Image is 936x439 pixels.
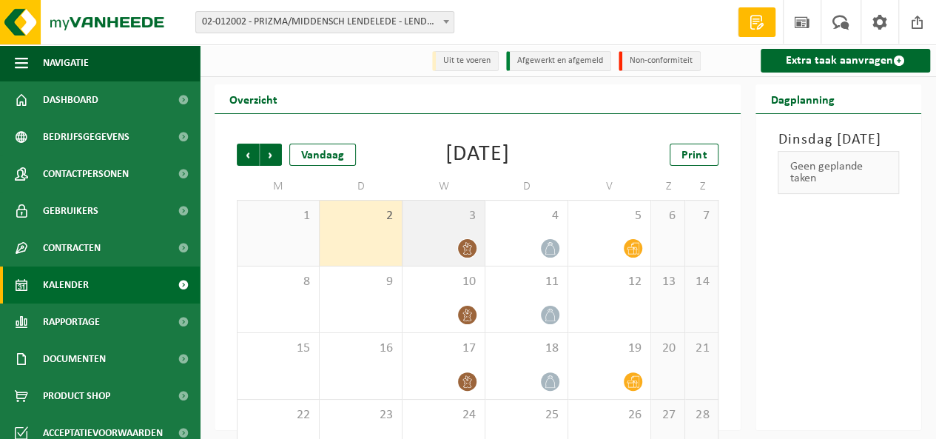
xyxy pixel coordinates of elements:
[432,51,499,71] li: Uit te voeren
[320,173,403,200] td: D
[493,407,560,423] span: 25
[761,49,930,73] a: Extra taak aanvragen
[693,274,711,290] span: 14
[43,229,101,267] span: Contracten
[576,341,643,357] span: 19
[43,304,100,341] span: Rapportage
[681,150,707,161] span: Print
[43,267,89,304] span: Kalender
[670,144,718,166] a: Print
[43,44,89,81] span: Navigatie
[43,81,98,118] span: Dashboard
[410,407,477,423] span: 24
[576,208,643,224] span: 5
[195,11,454,33] span: 02-012002 - PRIZMA/MIDDENSCH LENDELEDE - LENDELEDE
[485,173,568,200] td: D
[327,274,394,290] span: 9
[43,192,98,229] span: Gebruikers
[237,173,320,200] td: M
[493,274,560,290] span: 11
[410,274,477,290] span: 10
[693,407,711,423] span: 28
[659,208,677,224] span: 6
[245,208,312,224] span: 1
[659,341,677,357] span: 20
[576,407,643,423] span: 26
[237,144,259,166] span: Vorige
[245,274,312,290] span: 8
[755,84,849,113] h2: Dagplanning
[493,341,560,357] span: 18
[215,84,292,113] h2: Overzicht
[327,341,394,357] span: 16
[260,144,282,166] span: Volgende
[659,407,677,423] span: 27
[403,173,485,200] td: W
[43,341,106,378] span: Documenten
[693,208,711,224] span: 7
[568,173,651,200] td: V
[493,208,560,224] span: 4
[410,208,477,224] span: 3
[778,129,899,151] h3: Dinsdag [DATE]
[445,144,510,166] div: [DATE]
[289,144,356,166] div: Vandaag
[693,341,711,357] span: 21
[651,173,685,200] td: Z
[778,151,899,194] div: Geen geplande taken
[245,341,312,357] span: 15
[43,378,110,415] span: Product Shop
[43,155,129,192] span: Contactpersonen
[43,118,129,155] span: Bedrijfsgegevens
[685,173,719,200] td: Z
[196,12,454,33] span: 02-012002 - PRIZMA/MIDDENSCH LENDELEDE - LENDELEDE
[619,51,701,71] li: Non-conformiteit
[410,341,477,357] span: 17
[327,407,394,423] span: 23
[659,274,677,290] span: 13
[327,208,394,224] span: 2
[576,274,643,290] span: 12
[506,51,611,71] li: Afgewerkt en afgemeld
[245,407,312,423] span: 22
